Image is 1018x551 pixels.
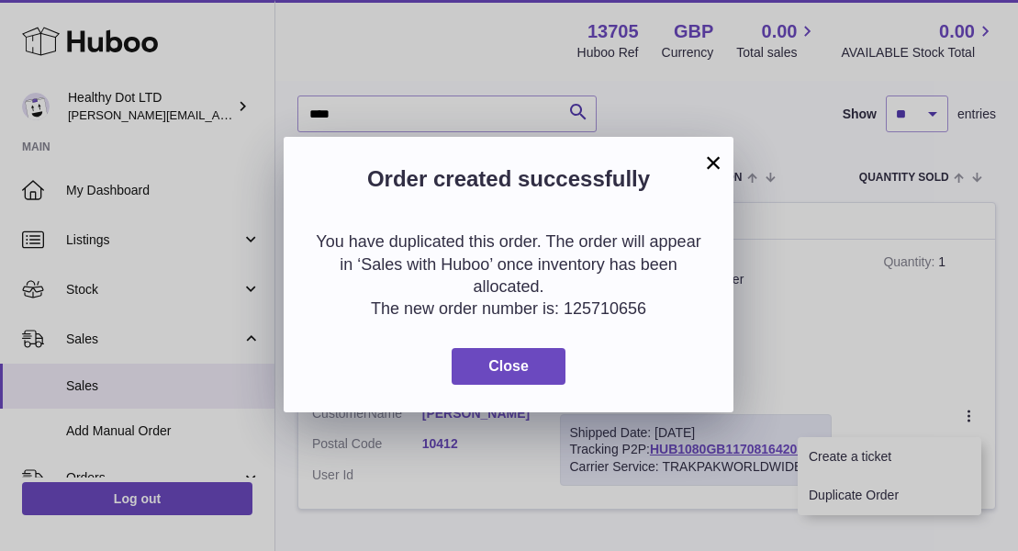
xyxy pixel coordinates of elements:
[702,152,724,174] button: ×
[488,358,529,374] span: Close
[452,348,565,386] button: Close
[311,164,706,203] h2: Order created successfully
[311,231,706,298] p: You have duplicated this order. The order will appear in ‘Sales with Huboo’ once inventory has be...
[311,298,706,320] p: The new order number is: 125710656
